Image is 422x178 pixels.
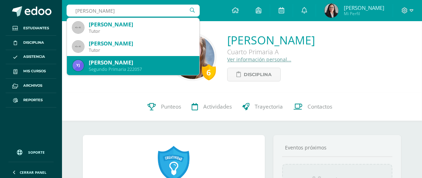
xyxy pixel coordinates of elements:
span: Disciplina [244,68,272,81]
a: Actividades [186,93,237,121]
span: Disciplina [23,40,44,45]
div: Eventos próximos [282,144,392,151]
a: Contactos [288,93,337,121]
div: [PERSON_NAME] [89,59,194,66]
span: Mi Perfil [344,11,384,17]
span: Soporte [29,150,45,155]
span: [PERSON_NAME] [344,4,384,11]
div: Tutor [89,47,194,53]
a: Ver información personal... [227,56,291,63]
a: Mis cursos [6,64,56,79]
img: e273bec5909437e5d5b2daab1002684b.png [324,4,339,18]
a: Asistencia [6,50,56,65]
span: Trayectoria [255,103,283,110]
div: Cuarto Primaria A [227,48,315,56]
div: Segundo Primaria 222057 [89,66,194,72]
div: [PERSON_NAME] [89,40,194,47]
div: Tutor [89,28,194,34]
a: [PERSON_NAME] [227,32,315,48]
div: [PERSON_NAME] [89,21,194,28]
a: Disciplina [6,36,56,50]
a: Punteos [142,93,186,121]
span: Reportes [23,97,43,103]
span: Estudiantes [23,25,49,31]
a: Trayectoria [237,93,288,121]
a: Soporte [8,143,54,160]
a: Reportes [6,93,56,108]
input: Busca un usuario... [67,5,200,17]
img: 45x45 [73,22,84,33]
a: Estudiantes [6,21,56,36]
span: Punteos [161,103,181,110]
img: b8a4d8bc1afbdc77f541bb3764d72ce7.png [73,60,84,71]
span: Cerrar panel [20,170,46,175]
img: 45x45 [73,41,84,52]
span: Contactos [308,103,332,110]
span: Asistencia [23,54,45,60]
span: Actividades [203,103,232,110]
a: Disciplina [227,68,281,81]
div: 6 [202,64,216,80]
a: Archivos [6,79,56,93]
span: Archivos [23,83,42,88]
span: Mis cursos [23,68,46,74]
